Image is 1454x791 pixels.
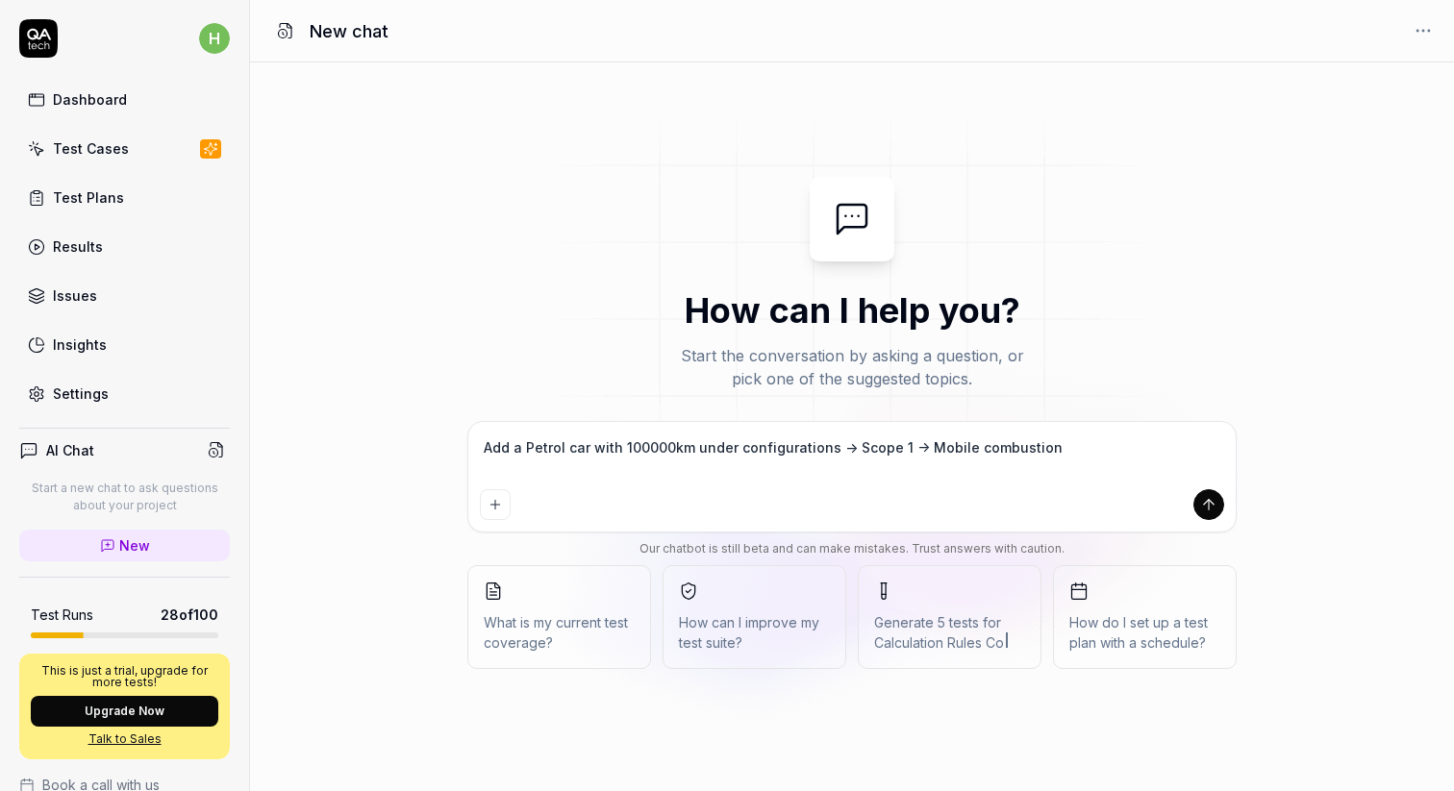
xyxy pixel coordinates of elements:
h5: Test Runs [31,606,93,624]
textarea: Add a Petrol car with 100000km under configurations -> Scope 1 -> Mobile combustion [480,433,1224,482]
a: Talk to Sales [31,730,218,748]
button: Upgrade Now [31,696,218,727]
span: How can I improve my test suite? [679,612,830,653]
div: Dashboard [53,89,127,110]
a: Issues [19,277,230,314]
span: New [119,535,150,556]
p: This is just a trial, upgrade for more tests! [31,665,218,688]
span: 28 of 100 [161,605,218,625]
button: How do I set up a test plan with a schedule? [1053,565,1237,669]
h1: New chat [310,18,389,44]
a: New [19,530,230,561]
span: What is my current test coverage? [484,612,635,653]
button: How can I improve my test suite? [663,565,846,669]
span: Calculation Rules Co [874,634,1004,651]
div: Test Cases [53,138,129,159]
a: Insights [19,326,230,363]
a: Settings [19,375,230,412]
a: Dashboard [19,81,230,118]
span: h [199,23,230,54]
div: Settings [53,383,109,404]
button: h [199,19,230,58]
h4: AI Chat [46,440,94,460]
a: Test Plans [19,179,230,216]
div: Issues [53,285,97,306]
div: Our chatbot is still beta and can make mistakes. Trust answers with caution. [467,540,1237,557]
span: Generate 5 tests for [874,612,1025,653]
button: Add attachment [480,489,511,520]
a: Test Cases [19,130,230,167]
button: What is my current test coverage? [467,565,651,669]
p: Start a new chat to ask questions about your project [19,480,230,514]
div: Insights [53,334,107,355]
span: How do I set up a test plan with a schedule? [1069,612,1220,653]
div: Results [53,236,103,257]
a: Results [19,228,230,265]
div: Test Plans [53,187,124,208]
button: Generate 5 tests forCalculation Rules Co [858,565,1041,669]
